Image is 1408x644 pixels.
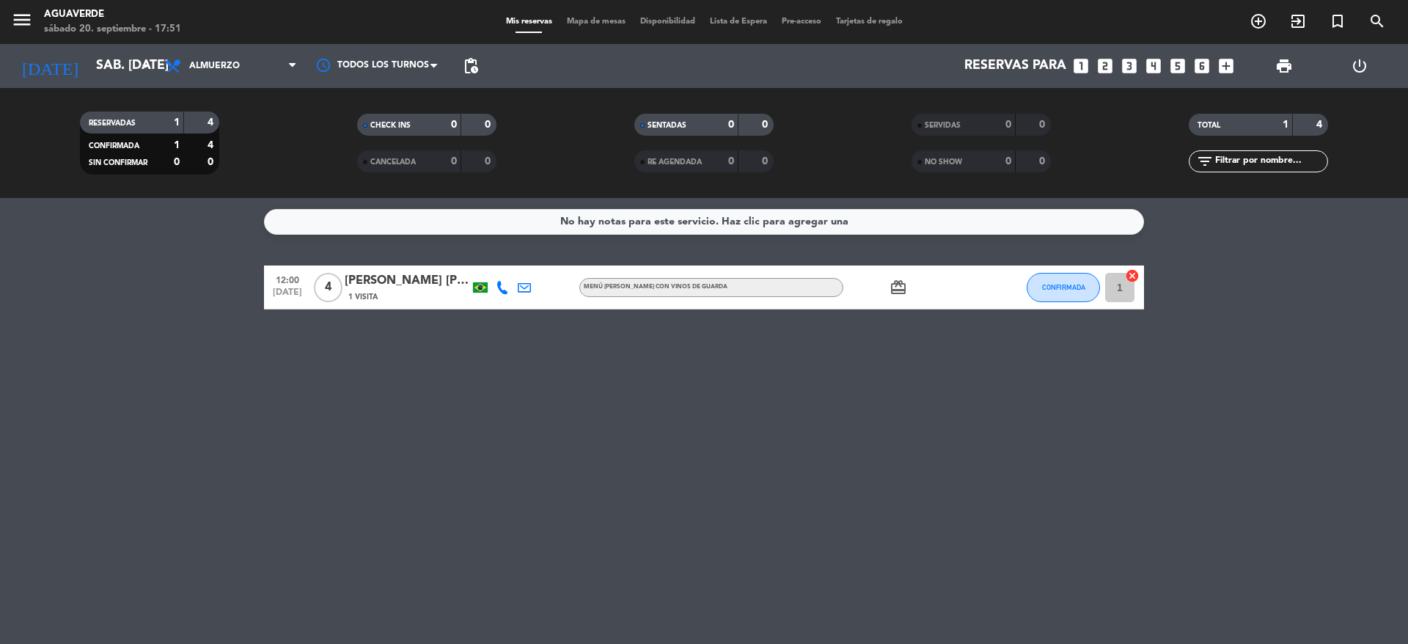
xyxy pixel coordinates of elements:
[269,271,306,288] span: 12:00
[1214,153,1327,169] input: Filtrar por nombre...
[1329,12,1346,30] i: turned_in_not
[560,18,633,26] span: Mapa de mesas
[11,9,33,36] button: menu
[648,122,686,129] span: SENTADAS
[1168,56,1187,76] i: looks_5
[11,9,33,31] i: menu
[208,117,216,128] strong: 4
[1198,122,1220,129] span: TOTAL
[89,159,147,167] span: SIN CONFIRMAR
[451,120,457,130] strong: 0
[1144,56,1163,76] i: looks_4
[208,140,216,150] strong: 4
[89,142,139,150] span: CONFIRMADA
[174,117,180,128] strong: 1
[648,158,702,166] span: RE AGENDADA
[925,158,962,166] span: NO SHOW
[11,50,89,82] i: [DATE]
[1120,56,1139,76] i: looks_3
[728,156,734,167] strong: 0
[370,158,416,166] span: CANCELADA
[462,57,480,75] span: pending_actions
[1071,56,1090,76] i: looks_one
[1283,120,1288,130] strong: 1
[348,291,378,303] span: 1 Visita
[703,18,774,26] span: Lista de Espera
[370,122,411,129] span: CHECK INS
[1039,156,1048,167] strong: 0
[89,120,136,127] span: RESERVADAS
[1217,56,1236,76] i: add_box
[762,120,771,130] strong: 0
[269,288,306,304] span: [DATE]
[208,157,216,167] strong: 0
[485,120,494,130] strong: 0
[1321,44,1397,88] div: LOG OUT
[345,271,469,290] div: [PERSON_NAME] [PERSON_NAME]
[174,157,180,167] strong: 0
[829,18,910,26] span: Tarjetas de regalo
[189,61,240,71] span: Almuerzo
[1250,12,1267,30] i: add_circle_outline
[925,122,961,129] span: SERVIDAS
[1289,12,1307,30] i: exit_to_app
[633,18,703,26] span: Disponibilidad
[774,18,829,26] span: Pre-acceso
[1042,283,1085,291] span: CONFIRMADA
[1125,268,1140,283] i: cancel
[964,59,1066,73] span: Reservas para
[485,156,494,167] strong: 0
[728,120,734,130] strong: 0
[1192,56,1211,76] i: looks_6
[762,156,771,167] strong: 0
[1027,273,1100,302] button: CONFIRMADA
[1275,57,1293,75] span: print
[1316,120,1325,130] strong: 4
[584,284,727,290] span: Menú [PERSON_NAME] con vinos de GUARDA
[1351,57,1368,75] i: power_settings_new
[44,7,181,22] div: Aguaverde
[1096,56,1115,76] i: looks_two
[1005,120,1011,130] strong: 0
[499,18,560,26] span: Mis reservas
[560,213,848,230] div: No hay notas para este servicio. Haz clic para agregar una
[451,156,457,167] strong: 0
[1039,120,1048,130] strong: 0
[174,140,180,150] strong: 1
[136,57,154,75] i: arrow_drop_down
[1005,156,1011,167] strong: 0
[1368,12,1386,30] i: search
[314,273,342,302] span: 4
[890,279,907,296] i: card_giftcard
[1196,153,1214,170] i: filter_list
[44,22,181,37] div: sábado 20. septiembre - 17:51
